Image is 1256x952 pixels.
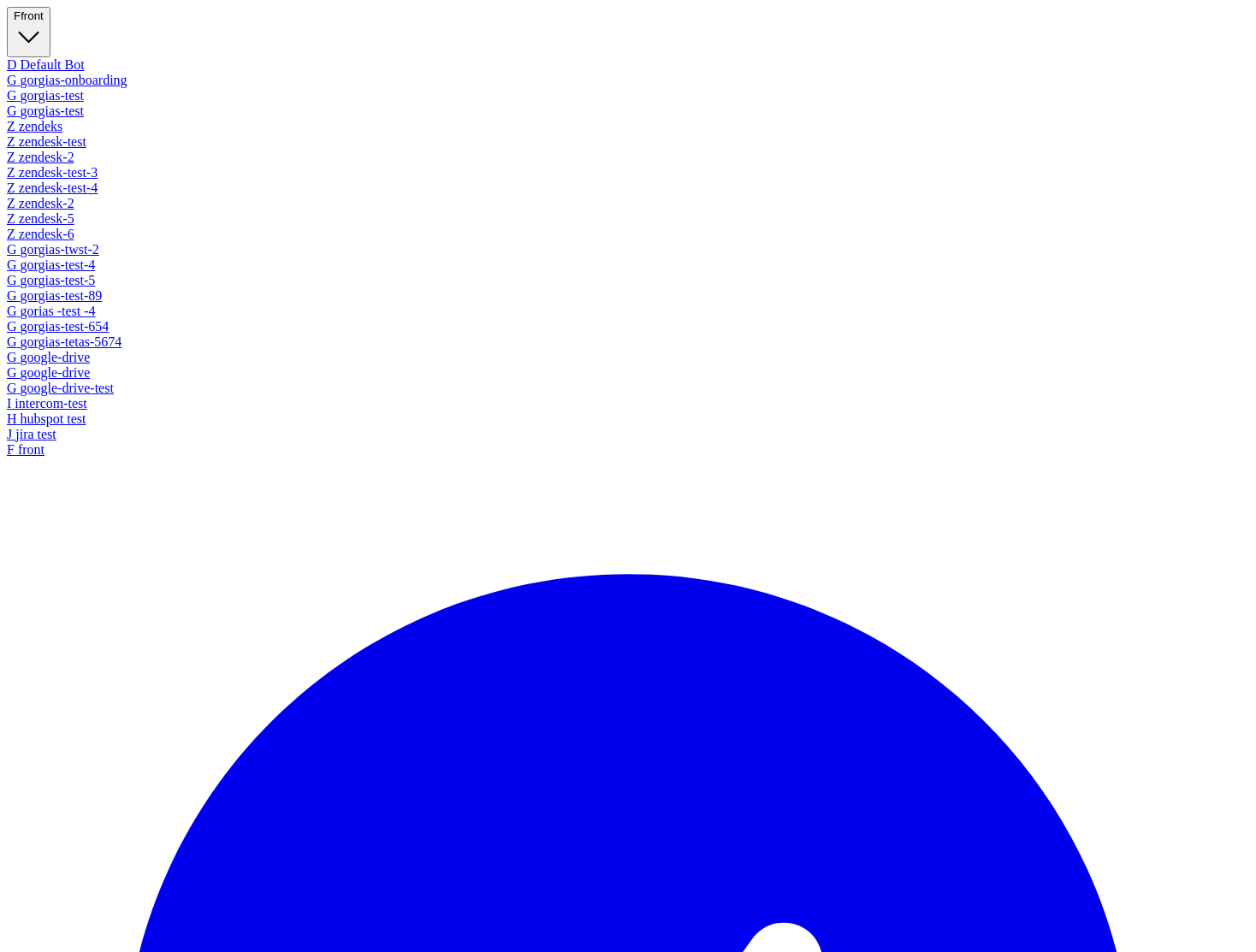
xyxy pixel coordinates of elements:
div: google-drive [7,365,1249,381]
div: gorgias-test-4 [7,257,1249,273]
span: G [7,103,17,118]
div: zendesk-test-3 [7,165,1249,180]
span: Z [7,119,15,133]
div: gorgias-test-654 [7,319,1249,334]
span: G [7,288,17,303]
span: Z [7,165,15,180]
span: F [7,442,15,457]
div: gorgias-test-5 [7,273,1249,288]
div: Default Bot [7,57,1249,73]
span: Z [7,150,15,164]
span: G [7,257,17,272]
span: Z [7,211,15,226]
span: J [7,427,12,441]
div: front [7,442,1249,458]
div: zendesk-test-4 [7,180,1249,196]
div: hubspot test [7,411,1249,427]
span: G [7,242,17,257]
span: H [7,411,17,426]
span: Z [7,134,15,149]
div: zendesk-2 [7,150,1249,165]
div: gorias -test -4 [7,304,1249,319]
div: gorgias-tetas-5674 [7,334,1249,350]
div: zendesk-5 [7,211,1249,227]
span: G [7,319,17,334]
span: G [7,365,17,380]
div: gorgias-test [7,88,1249,103]
span: Z [7,180,15,195]
div: zendeks [7,119,1249,134]
span: F [14,9,21,22]
div: gorgias-test [7,103,1249,119]
span: G [7,273,17,287]
div: google-drive [7,350,1249,365]
button: Ffront [7,7,50,57]
div: google-drive-test [7,381,1249,396]
span: front [21,9,44,22]
div: zendesk-2 [7,196,1249,211]
div: gorgias-test-89 [7,288,1249,304]
span: G [7,350,17,364]
div: zendesk-6 [7,227,1249,242]
span: Z [7,196,15,210]
span: G [7,304,17,318]
span: G [7,73,17,87]
div: gorgias-onboarding [7,73,1249,88]
span: G [7,88,17,103]
div: gorgias-twst-2 [7,242,1249,257]
span: Z [7,227,15,241]
span: D [7,57,17,72]
span: I [7,396,11,411]
div: jira test [7,427,1249,442]
span: G [7,334,17,349]
span: G [7,381,17,395]
div: zendesk-test [7,134,1249,150]
div: intercom-test [7,396,1249,411]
